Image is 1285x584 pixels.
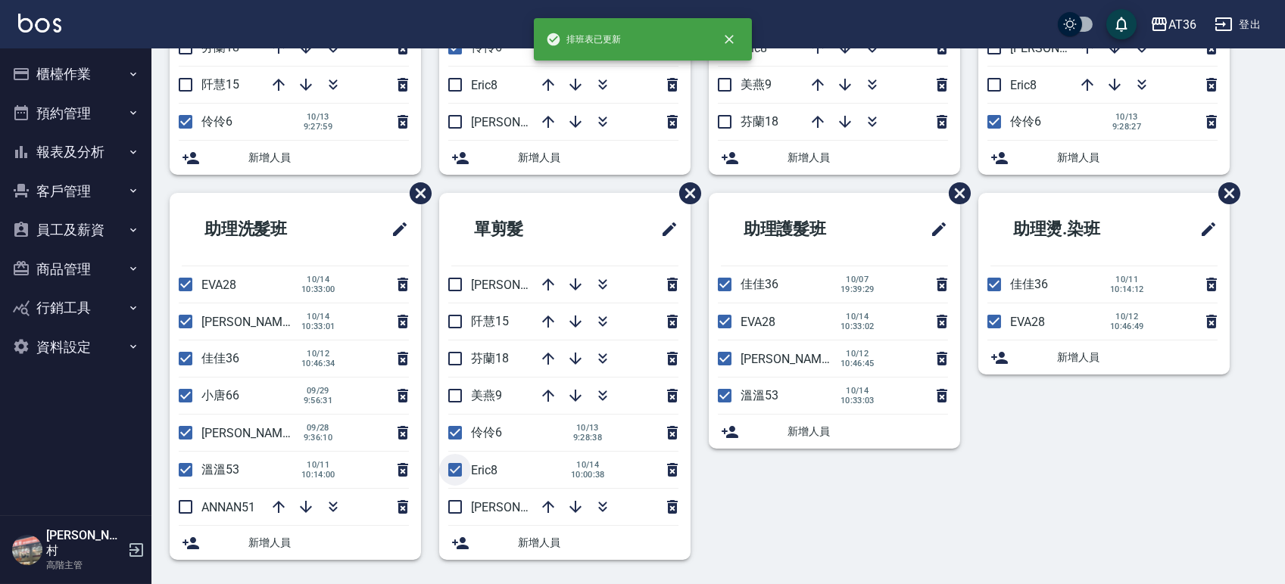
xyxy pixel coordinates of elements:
[518,535,678,551] span: 新增人員
[1110,122,1143,132] span: 9:28:27
[841,275,875,284] span: 10/07
[12,535,42,565] img: Person
[201,388,239,402] span: 小唐66
[1010,78,1037,92] span: Eric8
[301,386,335,396] span: 09/29
[741,315,775,329] span: EVA28
[841,386,875,396] span: 10/14
[301,312,335,322] span: 10/14
[301,470,335,480] span: 10:14:00
[201,351,239,365] span: 佳佳36
[978,141,1230,175] div: 新增人員
[6,172,145,211] button: 客戶管理
[301,349,335,359] span: 10/12
[46,528,123,558] h5: [PERSON_NAME]村
[841,349,875,359] span: 10/12
[6,210,145,250] button: 員工及薪資
[788,424,948,440] span: 新增人員
[721,202,884,256] h2: 助理護髮班
[398,171,434,216] span: 刪除班表
[301,423,335,433] span: 09/28
[1168,15,1196,34] div: AT36
[201,114,232,129] span: 伶伶6
[841,312,875,322] span: 10/14
[713,23,746,56] button: close
[1010,277,1048,291] span: 佳佳36
[571,423,604,433] span: 10/13
[18,14,61,33] img: Logo
[248,535,409,551] span: 新增人員
[301,460,335,470] span: 10/11
[709,141,960,175] div: 新增人員
[201,426,306,440] span: [PERSON_NAME]58
[301,433,335,443] span: 9:36:10
[1057,349,1218,365] span: 新增人員
[6,132,145,172] button: 報表及分析
[201,77,239,92] span: 阡慧15
[471,388,502,402] span: 美燕9
[248,150,409,166] span: 新增人員
[471,463,497,477] span: Eric8
[1057,150,1218,166] span: 新增人員
[471,278,575,292] span: [PERSON_NAME]16
[471,314,509,328] span: 阡慧15
[301,275,335,284] span: 10/14
[471,500,575,514] span: [PERSON_NAME]11
[1010,114,1041,129] span: 伶伶6
[301,322,335,331] span: 10:33:01
[741,77,772,92] span: 美燕9
[518,150,678,166] span: 新增人員
[301,122,335,132] span: 9:27:59
[301,396,335,405] span: 9:56:31
[471,78,497,92] span: Eric8
[439,526,691,560] div: 新增人員
[301,359,335,368] span: 10:46:34
[46,558,123,572] p: 高階主管
[668,171,703,216] span: 刪除班表
[471,40,502,54] span: 伶伶6
[1110,112,1143,122] span: 10/13
[978,340,1230,374] div: 新增人員
[382,211,409,247] span: 修改班表的標題
[6,250,145,289] button: 商品管理
[571,433,604,443] span: 9:28:38
[841,284,875,294] span: 19:39:29
[571,470,605,480] span: 10:00:38
[709,415,960,449] div: 新增人員
[471,115,575,129] span: [PERSON_NAME]11
[741,277,778,291] span: 佳佳36
[201,500,255,514] span: ANNAN51
[937,171,973,216] span: 刪除班表
[301,284,335,294] span: 10:33:00
[571,460,605,470] span: 10/14
[1010,315,1045,329] span: EVA28
[1144,9,1202,40] button: AT36
[201,278,236,292] span: EVA28
[170,141,421,175] div: 新增人員
[201,462,239,477] span: 溫溫53
[6,288,145,328] button: 行銷工具
[841,359,875,368] span: 10:46:45
[1110,322,1144,331] span: 10:46:49
[921,211,948,247] span: 修改班表的標題
[788,150,948,166] span: 新增人員
[841,396,875,405] span: 10:33:03
[741,114,778,129] span: 芬蘭18
[741,352,845,366] span: [PERSON_NAME]58
[6,54,145,94] button: 櫃檯作業
[990,202,1156,256] h2: 助理燙.染班
[201,40,239,54] span: 芬蘭18
[182,202,345,256] h2: 助理洗髮班
[1106,9,1137,39] button: save
[1110,275,1144,284] span: 10/11
[546,32,622,47] span: 排班表已更新
[6,94,145,133] button: 預約管理
[301,112,335,122] span: 10/13
[471,351,509,365] span: 芬蘭18
[1110,284,1144,294] span: 10:14:12
[439,141,691,175] div: 新增人員
[170,526,421,560] div: 新增人員
[471,425,502,440] span: 伶伶6
[6,328,145,367] button: 資料設定
[651,211,678,247] span: 修改班表的標題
